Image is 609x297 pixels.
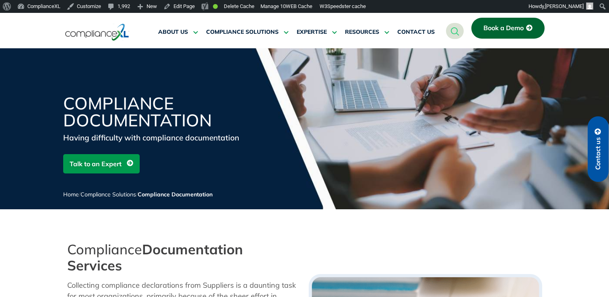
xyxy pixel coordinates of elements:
h1: Compliance Documentation [63,95,256,129]
span: COMPLIANCE SOLUTIONS [206,29,279,36]
div: Having difficulty with compliance documentation [63,132,256,143]
a: Contact us [588,116,609,182]
h2: Compliance [67,241,301,274]
a: COMPLIANCE SOLUTIONS [206,23,289,42]
strong: Documentation Services [67,241,243,274]
img: logo-one.svg [65,23,129,41]
a: RESOURCES [345,23,389,42]
a: Compliance Solutions [81,191,136,198]
a: Home [63,191,79,198]
a: EXPERTISE [297,23,337,42]
a: navsearch-button [446,23,464,39]
span: Compliance Documentation [138,191,213,198]
span: Talk to an Expert [70,156,122,171]
span: Contact us [595,137,602,170]
span: CONTACT US [397,29,435,36]
span: [PERSON_NAME] [545,3,584,9]
span: / / [63,191,213,198]
span: EXPERTISE [297,29,327,36]
span: Book a Demo [483,25,524,32]
a: CONTACT US [397,23,435,42]
span: RESOURCES [345,29,379,36]
span: ABOUT US [158,29,188,36]
a: Book a Demo [471,18,545,39]
div: Good [213,4,218,9]
a: Talk to an Expert [63,154,140,173]
a: ABOUT US [158,23,198,42]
